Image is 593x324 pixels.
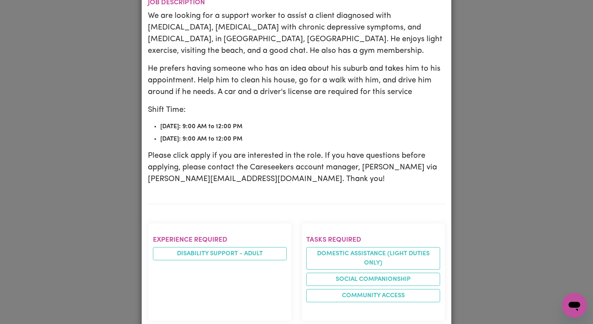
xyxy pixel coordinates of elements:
[148,63,445,98] p: He prefers having someone who has an idea about his suburb and takes him to his appointment. Help...
[160,122,445,131] li: [DATE]: 9:00 AM to 12:00 PM
[148,104,445,116] p: Shift Time:
[306,289,440,302] li: Community access
[160,134,445,144] li: [DATE]: 9:00 AM to 12:00 PM
[562,293,587,318] iframe: Button to launch messaging window, conversation in progress
[153,247,287,260] li: Disability support - Adult
[306,247,440,270] li: Domestic assistance (light duties only)
[153,236,287,244] h2: Experience required
[306,273,440,286] li: Social companionship
[148,150,445,185] p: Please click apply if you are interested in the role. If you have questions before applying, plea...
[148,10,445,57] p: We are looking for a support worker to assist a client diagnosed with [MEDICAL_DATA], [MEDICAL_DA...
[306,236,440,244] h2: Tasks required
